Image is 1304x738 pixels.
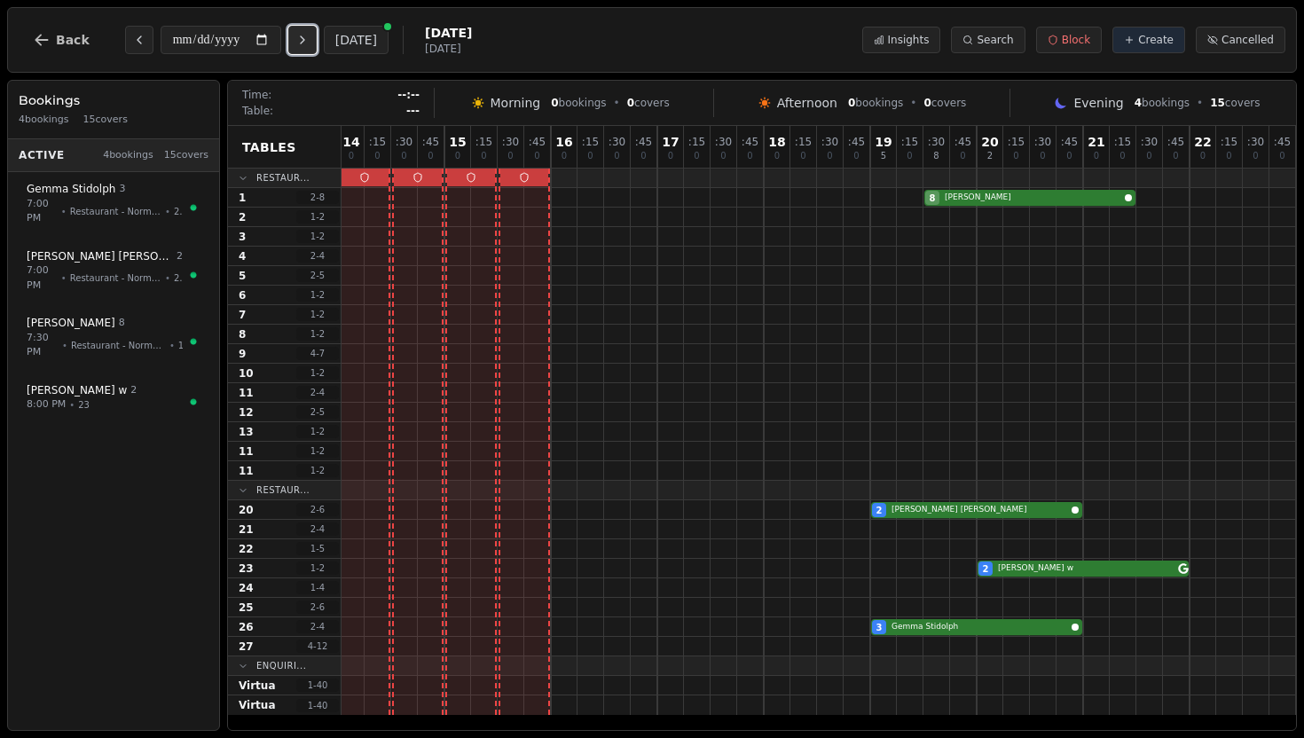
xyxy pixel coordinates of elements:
[239,620,254,634] span: 26
[1210,97,1225,109] span: 15
[795,137,812,147] span: : 15
[998,562,1174,575] span: [PERSON_NAME] w
[981,136,998,148] span: 20
[296,347,339,360] span: 4 - 7
[69,398,75,412] span: •
[1226,152,1231,161] span: 0
[951,27,1025,53] button: Search
[475,137,492,147] span: : 15
[614,152,619,161] span: 0
[125,26,153,54] button: Previous day
[1146,152,1151,161] span: 0
[907,152,912,161] span: 0
[239,288,246,302] span: 6
[239,191,246,205] span: 1
[71,339,166,352] span: Restaurant - Normal Menu
[296,601,339,614] span: 2 - 6
[1222,33,1274,47] span: Cancelled
[15,373,212,422] button: [PERSON_NAME] w28:00 PM•23
[1200,152,1206,161] span: 0
[239,230,246,244] span: 3
[960,152,965,161] span: 0
[296,561,339,575] span: 1 - 2
[1247,137,1264,147] span: : 30
[923,97,931,109] span: 0
[296,503,339,516] span: 2 - 6
[876,621,883,634] span: 3
[662,136,679,148] span: 17
[449,136,466,148] span: 15
[178,339,183,352] span: 1
[70,271,161,285] span: Restaurant - Normal Menu
[103,148,153,163] span: 4 bookings
[881,152,886,161] span: 5
[1135,96,1190,110] span: bookings
[396,137,412,147] span: : 30
[56,34,90,46] span: Back
[239,444,254,459] span: 11
[239,464,254,478] span: 11
[78,398,90,412] span: 23
[875,136,892,148] span: 19
[239,679,275,693] span: Virtua
[1221,137,1237,147] span: : 15
[422,137,439,147] span: : 45
[296,308,339,321] span: 1 - 2
[15,239,212,303] button: [PERSON_NAME] [PERSON_NAME]27:00 PM•Restaurant - Normal Menu•20
[27,397,66,412] span: 8:00 PM
[954,137,971,147] span: : 45
[61,271,67,285] span: •
[1062,33,1090,47] span: Block
[747,152,752,161] span: 0
[901,137,918,147] span: : 15
[1112,27,1185,53] button: Create
[324,26,389,54] button: [DATE]
[876,504,883,517] span: 2
[715,137,732,147] span: : 30
[296,425,339,438] span: 1 - 2
[582,137,599,147] span: : 15
[933,152,939,161] span: 8
[296,464,339,477] span: 1 - 2
[768,136,785,148] span: 18
[800,152,805,161] span: 0
[1066,152,1072,161] span: 0
[19,113,69,128] span: 4 bookings
[1274,137,1291,147] span: : 45
[892,504,1068,516] span: [PERSON_NAME] [PERSON_NAME]
[821,137,838,147] span: : 30
[1135,97,1142,109] span: 4
[256,483,310,497] span: Restaur...
[239,561,254,576] span: 23
[242,104,273,118] span: Table:
[239,308,246,322] span: 7
[349,152,354,161] span: 0
[130,383,137,398] span: 2
[239,542,254,556] span: 22
[119,316,125,331] span: 8
[239,269,246,283] span: 5
[1013,152,1018,161] span: 0
[1094,152,1099,161] span: 0
[1210,96,1260,110] span: covers
[923,96,966,110] span: covers
[296,269,339,282] span: 2 - 5
[1197,96,1203,110] span: •
[406,104,420,118] span: ---
[1073,94,1123,112] span: Evening
[888,33,930,47] span: Insights
[342,136,359,148] span: 14
[627,96,670,110] span: covers
[892,621,1068,633] span: Gemma Stidolph
[742,137,758,147] span: : 45
[1141,137,1158,147] span: : 30
[70,205,161,218] span: Restaurant - Normal Menu
[15,172,212,236] button: Gemma Stidolph37:00 PM•Restaurant - Normal Menu•26
[27,331,59,360] span: 7:30 PM
[288,26,317,54] button: Next day
[369,137,386,147] span: : 15
[551,96,606,110] span: bookings
[296,191,339,204] span: 2 - 8
[614,96,620,110] span: •
[1034,137,1051,147] span: : 30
